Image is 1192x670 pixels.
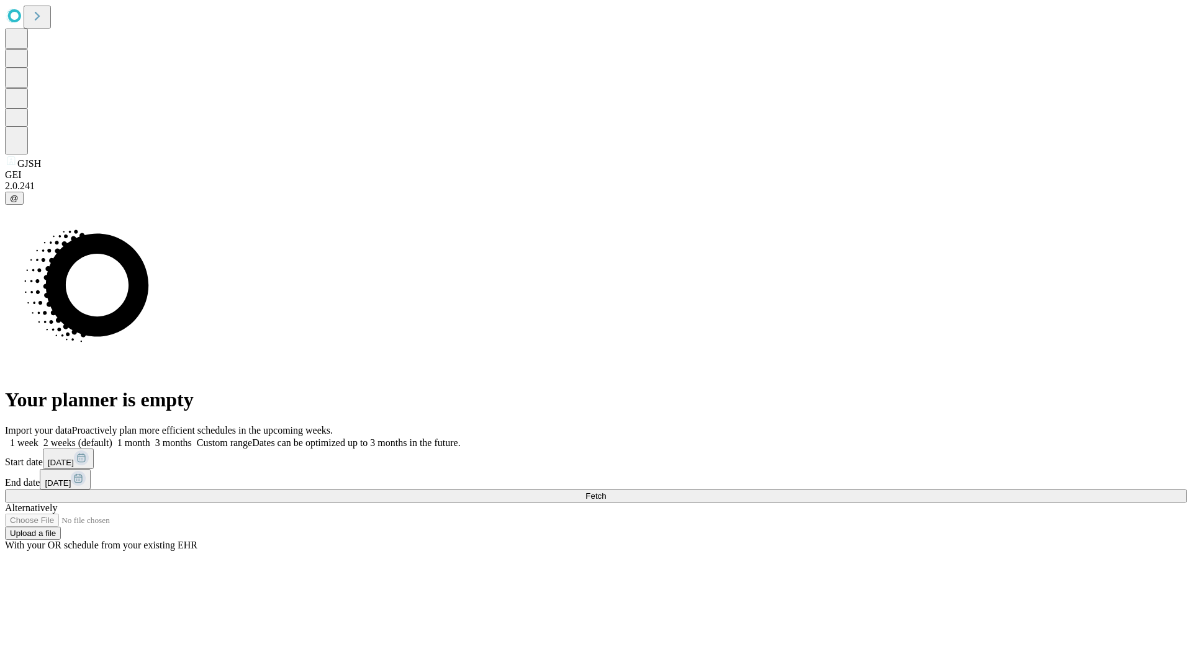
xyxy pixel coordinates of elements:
button: [DATE] [43,449,94,469]
button: @ [5,192,24,205]
div: GEI [5,169,1187,181]
span: [DATE] [48,458,74,467]
span: @ [10,194,19,203]
div: Start date [5,449,1187,469]
span: Dates can be optimized up to 3 months in the future. [252,437,460,448]
span: 3 months [155,437,192,448]
span: With your OR schedule from your existing EHR [5,540,197,550]
div: End date [5,469,1187,489]
div: 2.0.241 [5,181,1187,192]
h1: Your planner is empty [5,388,1187,411]
button: Fetch [5,489,1187,502]
span: Import your data [5,425,72,435]
span: GJSH [17,158,41,169]
span: [DATE] [45,478,71,488]
button: Upload a file [5,527,61,540]
span: 2 weeks (default) [43,437,112,448]
button: [DATE] [40,469,91,489]
span: 1 month [117,437,150,448]
span: Custom range [197,437,252,448]
span: Proactively plan more efficient schedules in the upcoming weeks. [72,425,333,435]
span: Fetch [585,491,606,501]
span: 1 week [10,437,38,448]
span: Alternatively [5,502,57,513]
